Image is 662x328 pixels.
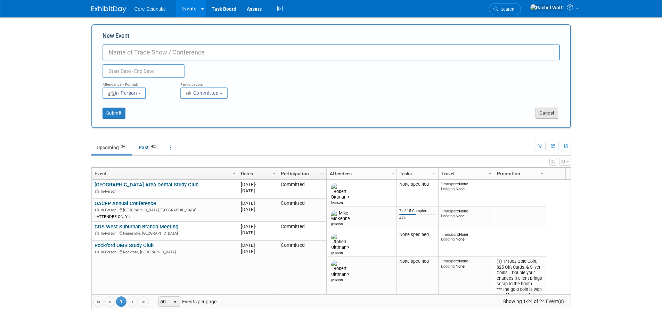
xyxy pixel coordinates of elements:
[441,168,489,179] a: Travel
[159,297,171,306] span: 50
[441,182,491,192] div: None None
[95,224,178,230] a: CDS West Suburban Branch Meeting
[278,199,326,222] td: Committed
[130,299,136,305] span: Go to the next page
[441,259,459,263] span: Transport:
[172,300,178,305] span: select
[441,237,456,242] span: Lodging:
[103,108,125,119] button: Submit
[231,171,237,176] span: Column Settings
[149,296,223,307] span: Events per page
[103,64,185,78] input: Start Date - End Date
[230,168,238,178] a: Column Settings
[139,296,149,307] a: Go to the last page
[241,230,275,236] div: [DATE]
[255,182,256,187] span: -
[180,87,228,99] button: Committed
[278,180,326,199] td: Committed
[489,3,521,15] a: Search
[119,144,127,149] span: 24
[255,243,256,248] span: -
[331,210,350,221] img: Mike McKenna
[497,168,541,179] a: Promotion
[95,208,99,211] img: In-Person Event
[255,201,256,206] span: -
[530,4,564,11] img: Rachel Wolff
[432,171,437,176] span: Column Settings
[536,108,558,119] button: Cancel
[241,182,275,187] div: [DATE]
[441,186,456,191] span: Lodging:
[331,260,349,277] img: Robert Dittmann
[95,230,235,236] div: Naperville, [GEOGRAPHIC_DATA]
[241,207,275,212] div: [DATE]
[95,182,198,188] a: [GEOGRAPHIC_DATA] Area Dental Study Club
[278,222,326,241] td: Committed
[128,296,138,307] a: Go to the next page
[441,182,459,186] span: Transport:
[241,188,275,194] div: [DATE]
[101,208,118,212] span: In-Person
[101,189,118,194] span: In-Person
[116,296,126,307] span: 1
[441,232,459,237] span: Transport:
[93,296,104,307] a: Go to the first page
[399,182,435,187] div: None specified
[441,232,491,242] div: None None
[91,141,132,154] a: Upcoming24
[95,242,154,249] a: Rockford OMS Study Club
[399,259,435,264] div: None specified
[95,207,235,213] div: [GEOGRAPHIC_DATA], [GEOGRAPHIC_DATA]
[441,213,456,218] span: Lodging:
[103,44,560,60] input: Name of Trade Show / Conference
[498,7,514,12] span: Search
[134,6,166,12] span: Core Scientific
[241,200,275,206] div: [DATE]
[487,171,493,176] span: Column Settings
[95,231,99,235] img: In-Person Event
[331,200,343,204] div: Robert Dittmann
[101,250,118,254] span: In-Person
[331,183,349,200] img: Robert Dittmann
[95,249,235,255] div: Rockford, [GEOGRAPHIC_DATA]
[241,242,275,248] div: [DATE]
[103,32,130,43] label: New Event
[149,144,158,149] span: 420
[107,299,112,305] span: Go to the previous page
[539,171,545,176] span: Column Settings
[441,264,456,269] span: Lodging:
[331,250,343,255] div: Robert Dittmann
[441,209,459,213] span: Transport:
[399,232,435,237] div: None specified
[103,78,170,87] div: Attendance / Format:
[95,168,233,179] a: Event
[180,78,248,87] div: Participation:
[95,200,156,207] a: OACFP Annual Conference
[399,216,435,221] div: 47%
[241,249,275,254] div: [DATE]
[96,299,101,305] span: Go to the first page
[95,189,99,193] img: In-Person Event
[538,168,546,178] a: Column Settings
[330,168,392,179] a: Attendees
[331,234,349,250] img: Robert Dittmann
[486,168,494,178] a: Column Settings
[95,214,130,219] div: ATTENDEE ONLY
[241,224,275,229] div: [DATE]
[271,171,277,176] span: Column Settings
[270,168,278,178] a: Column Settings
[389,168,397,178] a: Column Settings
[91,6,126,13] img: ExhibitDay
[107,90,137,96] span: In-Person
[399,209,435,213] div: 7 of 15 Complete
[103,87,146,99] button: In-Person
[390,171,395,176] span: Column Settings
[431,168,438,178] a: Column Settings
[441,209,491,219] div: None None
[101,231,118,236] span: In-Person
[141,299,147,305] span: Go to the last page
[441,259,491,269] div: None None
[319,168,326,178] a: Column Settings
[400,168,434,179] a: Tasks
[241,168,273,179] a: Dates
